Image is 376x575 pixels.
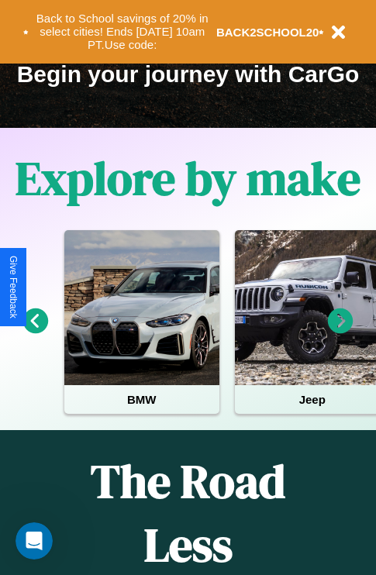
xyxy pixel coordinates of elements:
button: Back to School savings of 20% in select cities! Ends [DATE] 10am PT.Use code: [29,8,216,56]
h4: BMW [64,385,219,414]
b: BACK2SCHOOL20 [216,26,319,39]
iframe: Intercom live chat [16,522,53,560]
h1: Explore by make [16,146,360,210]
div: Give Feedback [8,256,19,318]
